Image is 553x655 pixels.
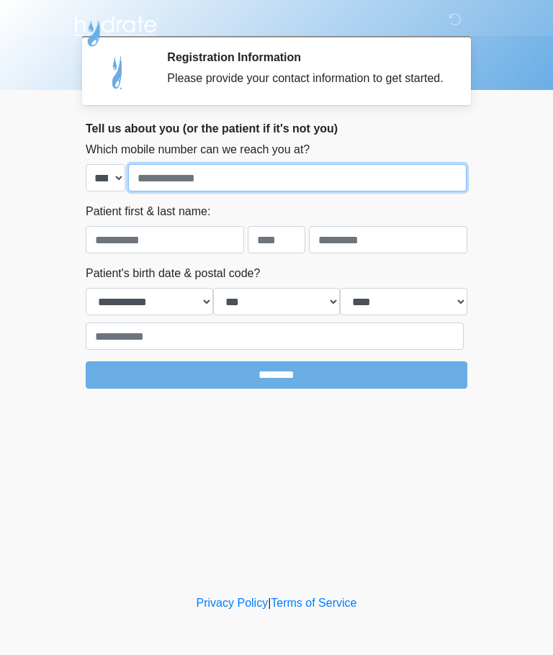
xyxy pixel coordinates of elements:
[271,597,356,609] a: Terms of Service
[86,122,467,135] h2: Tell us about you (or the patient if it's not you)
[86,203,210,220] label: Patient first & last name:
[167,70,446,87] div: Please provide your contact information to get started.
[96,50,140,94] img: Agent Avatar
[86,141,310,158] label: Which mobile number can we reach you at?
[197,597,269,609] a: Privacy Policy
[268,597,271,609] a: |
[86,265,260,282] label: Patient's birth date & postal code?
[71,11,159,48] img: Hydrate IV Bar - Arcadia Logo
